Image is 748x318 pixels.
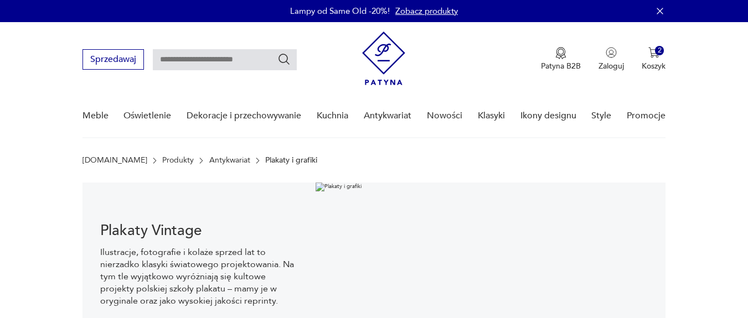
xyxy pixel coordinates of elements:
a: [DOMAIN_NAME] [82,156,147,165]
p: Plakaty i grafiki [265,156,317,165]
p: Lampy od Same Old -20%! [290,6,390,17]
img: Ikona medalu [555,47,566,59]
h1: Plakaty Vintage [100,224,298,237]
a: Dekoracje i przechowywanie [187,95,301,137]
a: Produkty [162,156,194,165]
img: Patyna - sklep z meblami i dekoracjami vintage [362,32,405,85]
p: Zaloguj [599,61,624,71]
a: Kuchnia [317,95,348,137]
a: Ikony designu [520,95,576,137]
a: Klasyki [478,95,505,137]
button: Patyna B2B [541,47,581,71]
p: Koszyk [642,61,666,71]
button: Szukaj [277,53,291,66]
a: Ikona medaluPatyna B2B [541,47,581,71]
p: Patyna B2B [541,61,581,71]
a: Style [591,95,611,137]
button: Zaloguj [599,47,624,71]
img: Ikonka użytkownika [606,47,617,58]
p: Ilustracje, fotografie i kolaże sprzed lat to nierzadko klasyki światowego projektowania. Na tym ... [100,246,298,307]
a: Promocje [627,95,666,137]
button: 2Koszyk [642,47,666,71]
a: Oświetlenie [123,95,171,137]
a: Nowości [427,95,462,137]
a: Sprzedawaj [82,56,144,64]
button: Sprzedawaj [82,49,144,70]
a: Antykwariat [364,95,411,137]
img: Ikona koszyka [648,47,659,58]
a: Zobacz produkty [395,6,458,17]
div: 2 [655,46,664,55]
a: Antykwariat [209,156,250,165]
a: Meble [82,95,109,137]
